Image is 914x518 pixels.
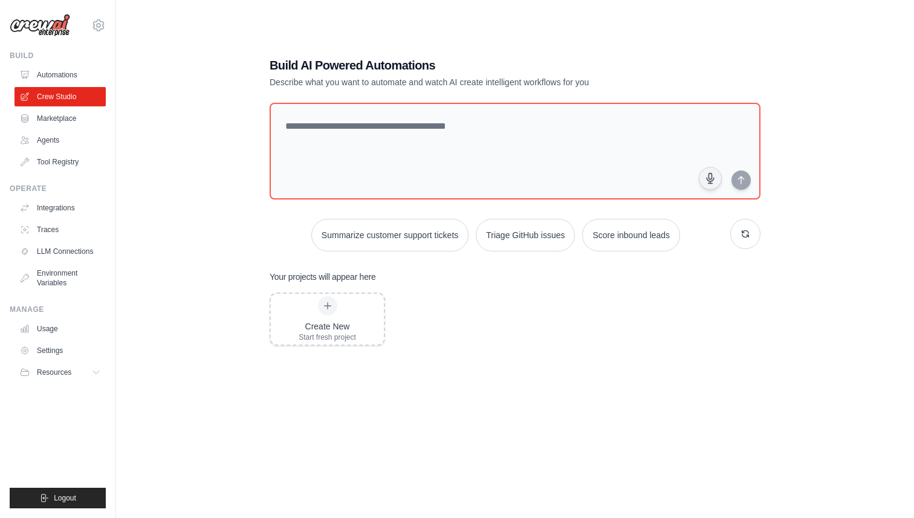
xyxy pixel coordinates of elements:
[15,319,106,338] a: Usage
[299,332,356,342] div: Start fresh project
[10,305,106,314] div: Manage
[299,320,356,332] div: Create New
[15,131,106,150] a: Agents
[10,184,106,193] div: Operate
[15,65,106,85] a: Automations
[311,219,468,251] button: Summarize customer support tickets
[270,76,676,88] p: Describe what you want to automate and watch AI create intelligent workflows for you
[10,14,70,37] img: Logo
[15,264,106,293] a: Environment Variables
[15,152,106,172] a: Tool Registry
[15,242,106,261] a: LLM Connections
[10,51,106,60] div: Build
[15,198,106,218] a: Integrations
[730,219,760,249] button: Get new suggestions
[10,488,106,508] button: Logout
[582,219,680,251] button: Score inbound leads
[476,219,575,251] button: Triage GitHub issues
[15,87,106,106] a: Crew Studio
[15,109,106,128] a: Marketplace
[15,363,106,382] button: Resources
[270,271,376,283] h3: Your projects will appear here
[15,341,106,360] a: Settings
[54,493,76,503] span: Logout
[270,57,676,74] h1: Build AI Powered Automations
[699,167,722,190] button: Click to speak your automation idea
[15,220,106,239] a: Traces
[37,367,71,377] span: Resources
